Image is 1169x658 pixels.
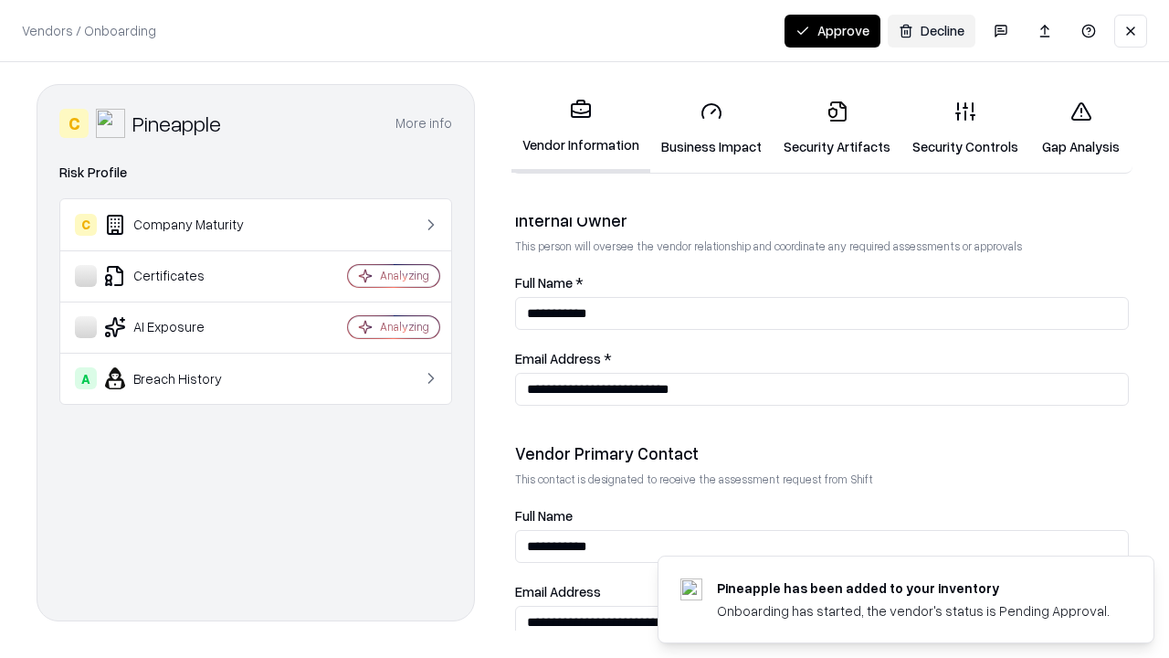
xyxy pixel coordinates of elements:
[22,21,156,40] p: Vendors / Onboarding
[96,109,125,138] img: Pineapple
[380,268,429,283] div: Analyzing
[901,86,1029,171] a: Security Controls
[132,109,221,138] div: Pineapple
[59,109,89,138] div: C
[75,367,293,389] div: Breach History
[717,578,1110,598] div: Pineapple has been added to your inventory
[75,214,97,236] div: C
[680,578,702,600] img: pineappleenergy.com
[75,265,293,287] div: Certificates
[515,442,1129,464] div: Vendor Primary Contact
[1029,86,1132,171] a: Gap Analysis
[395,107,452,140] button: More info
[59,162,452,184] div: Risk Profile
[515,352,1129,366] label: Email Address *
[773,86,901,171] a: Security Artifacts
[515,239,1129,254] p: This person will oversee the vendor relationship and coordinate any required assessments or appro...
[75,316,293,338] div: AI Exposure
[785,15,880,48] button: Approve
[650,86,773,171] a: Business Impact
[515,276,1129,290] label: Full Name *
[380,319,429,334] div: Analyzing
[515,209,1129,231] div: Internal Owner
[75,367,97,389] div: A
[888,15,975,48] button: Decline
[515,509,1129,523] label: Full Name
[717,601,1110,621] div: Onboarding has started, the vendor's status is Pending Approval.
[515,585,1129,599] label: Email Address
[515,472,1129,487] p: This contact is designated to receive the assessment request from Shift
[511,84,650,173] a: Vendor Information
[75,214,293,236] div: Company Maturity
